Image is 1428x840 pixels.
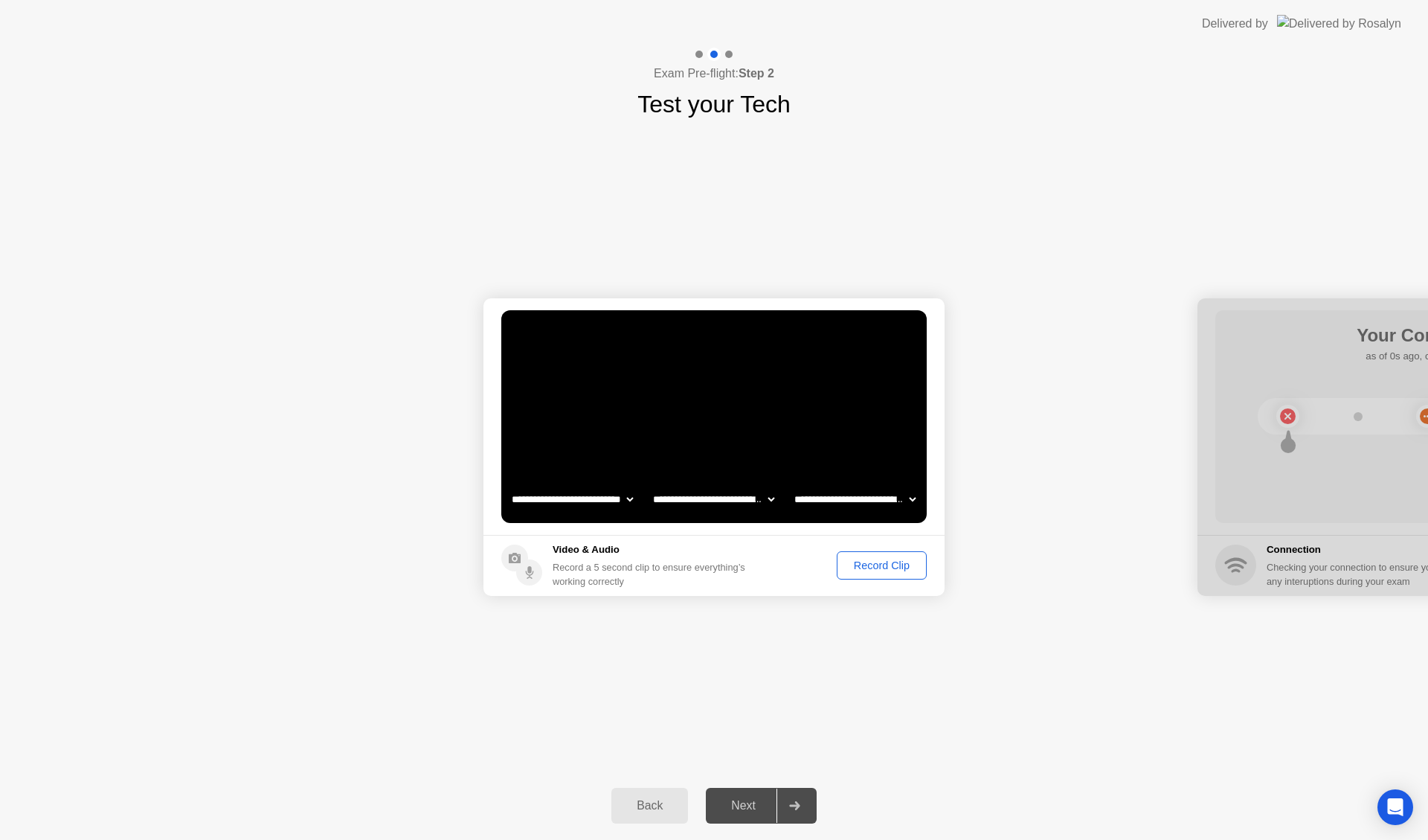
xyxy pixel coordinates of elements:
select: Available cameras [509,484,636,514]
div: Open Intercom Messenger [1377,789,1413,825]
button: Record Clip [837,551,927,580]
div: Next [710,799,776,812]
h1: Test your Tech [637,86,791,122]
div: Record a 5 second clip to ensure everything’s working correctly [553,560,751,589]
select: Available microphones [791,484,919,514]
select: Available speakers [650,484,777,514]
div: Record Clip [842,560,922,571]
div: Back [616,799,684,812]
div: Delivered by [1202,15,1268,33]
h4: Exam Pre-flight: [654,65,774,83]
button: Next [706,788,817,824]
b: Step 2 [739,67,774,80]
h5: Video & Audio [553,542,751,557]
button: Back [611,788,688,824]
img: Delivered by Rosalyn [1277,15,1401,32]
